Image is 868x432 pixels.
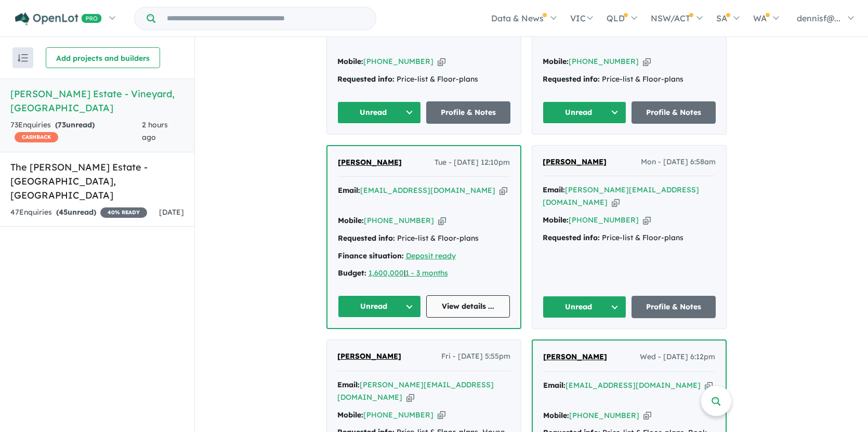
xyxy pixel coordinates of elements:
a: [PERSON_NAME][EMAIL_ADDRESS][DOMAIN_NAME] [337,380,494,402]
a: [PHONE_NUMBER] [569,215,639,225]
a: [EMAIL_ADDRESS][DOMAIN_NAME] [565,381,701,390]
strong: Finance situation: [338,251,404,260]
button: Unread [337,101,422,124]
strong: Email: [337,380,360,389]
button: Unread [543,101,627,124]
img: Openlot PRO Logo White [15,12,102,25]
a: [EMAIL_ADDRESS][DOMAIN_NAME] [360,186,495,195]
strong: Mobile: [337,410,363,420]
a: [PERSON_NAME] [543,156,607,168]
a: [PERSON_NAME] [543,351,607,363]
button: Copy [438,410,445,421]
span: CASHBACK [15,132,58,142]
a: [PERSON_NAME][EMAIL_ADDRESS][DOMAIN_NAME] [543,185,699,207]
div: | [338,267,510,280]
button: Copy [643,410,651,421]
a: 1 - 3 months [405,268,448,278]
a: Deposit ready [406,251,456,260]
strong: Requested info: [337,74,394,84]
div: 47 Enquir ies [10,206,147,219]
button: Copy [438,215,446,226]
a: 1,600,000 [369,268,404,278]
span: [PERSON_NAME] [338,158,402,167]
h5: The [PERSON_NAME] Estate - [GEOGRAPHIC_DATA] , [GEOGRAPHIC_DATA] [10,160,184,202]
input: Try estate name, suburb, builder or developer [157,7,374,30]
strong: Mobile: [543,57,569,66]
button: Copy [406,392,414,403]
span: 45 [59,207,68,217]
strong: Mobile: [338,216,364,225]
strong: Budget: [338,268,366,278]
a: [PERSON_NAME] [337,350,401,363]
div: Price-list & Floor-plans [337,73,510,86]
button: Copy [612,197,620,208]
a: Profile & Notes [632,101,716,124]
a: [PERSON_NAME] [338,156,402,169]
strong: Mobile: [337,57,363,66]
strong: Email: [543,381,565,390]
span: Tue - [DATE] 12:10pm [435,156,510,169]
strong: Mobile: [543,411,569,420]
span: Fri - [DATE] 5:55pm [441,350,510,363]
a: View details ... [426,295,510,318]
span: dennisf@... [797,13,840,23]
strong: ( unread) [56,207,96,217]
strong: Email: [338,186,360,195]
button: Copy [438,56,445,67]
button: Unread [543,296,627,318]
strong: Requested info: [338,233,395,243]
a: [PHONE_NUMBER] [363,57,433,66]
span: 73 [58,120,66,129]
span: [PERSON_NAME] [543,157,607,166]
span: Mon - [DATE] 6:58am [641,156,716,168]
a: [PHONE_NUMBER] [363,410,433,420]
button: Unread [338,295,422,318]
img: sort.svg [18,54,28,62]
strong: ( unread) [55,120,95,129]
a: Profile & Notes [632,296,716,318]
div: Price-list & Floor-plans [338,232,510,245]
button: Copy [705,380,713,391]
strong: Requested info: [543,233,600,242]
button: Copy [499,185,507,196]
span: Wed - [DATE] 6:12pm [640,351,715,363]
span: [PERSON_NAME] [337,351,401,361]
span: [DATE] [159,207,184,217]
span: 40 % READY [100,207,147,218]
button: Add projects and builders [46,47,160,68]
div: Price-list & Floor-plans [543,232,716,244]
button: Copy [643,215,651,226]
span: [PERSON_NAME] [543,352,607,361]
a: [PHONE_NUMBER] [569,411,639,420]
strong: Requested info: [543,74,600,84]
strong: Mobile: [543,215,569,225]
button: Copy [643,56,651,67]
span: 2 hours ago [142,120,168,142]
div: Price-list & Floor-plans [543,73,716,86]
a: [PHONE_NUMBER] [569,57,639,66]
div: 73 Enquir ies [10,119,142,144]
h5: [PERSON_NAME] Estate - Vineyard , [GEOGRAPHIC_DATA] [10,87,184,115]
strong: Email: [543,185,565,194]
a: Profile & Notes [426,101,510,124]
a: [PHONE_NUMBER] [364,216,434,225]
